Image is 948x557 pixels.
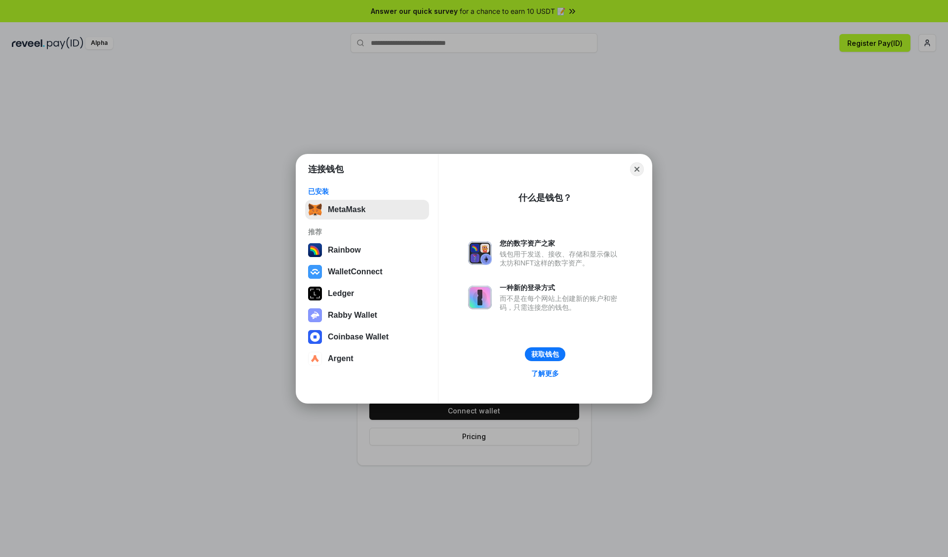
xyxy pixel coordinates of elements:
[525,367,565,380] a: 了解更多
[500,239,622,248] div: 您的数字资产之家
[308,163,344,175] h1: 连接钱包
[518,192,572,204] div: 什么是钱包？
[305,305,429,325] button: Rabby Wallet
[308,265,322,279] img: svg+xml,%3Csvg%20width%3D%2228%22%20height%3D%2228%22%20viewBox%3D%220%200%2028%2028%22%20fill%3D...
[328,246,361,255] div: Rainbow
[308,243,322,257] img: svg+xml,%3Csvg%20width%3D%22120%22%20height%3D%22120%22%20viewBox%3D%220%200%20120%20120%22%20fil...
[305,262,429,282] button: WalletConnect
[328,289,354,298] div: Ledger
[308,203,322,217] img: svg+xml,%3Csvg%20fill%3D%22none%22%20height%3D%2233%22%20viewBox%3D%220%200%2035%2033%22%20width%...
[305,327,429,347] button: Coinbase Wallet
[308,308,322,322] img: svg+xml,%3Csvg%20xmlns%3D%22http%3A%2F%2Fwww.w3.org%2F2000%2Fsvg%22%20fill%3D%22none%22%20viewBox...
[500,294,622,312] div: 而不是在每个网站上创建新的账户和密码，只需连接您的钱包。
[308,287,322,300] img: svg+xml,%3Csvg%20xmlns%3D%22http%3A%2F%2Fwww.w3.org%2F2000%2Fsvg%22%20width%3D%2228%22%20height%3...
[525,347,565,361] button: 获取钱包
[305,200,429,220] button: MetaMask
[500,250,622,267] div: 钱包用于发送、接收、存储和显示像以太坊和NFT这样的数字资产。
[305,240,429,260] button: Rainbow
[308,187,426,196] div: 已安装
[308,330,322,344] img: svg+xml,%3Csvg%20width%3D%2228%22%20height%3D%2228%22%20viewBox%3D%220%200%2028%2028%22%20fill%3D...
[308,227,426,236] div: 推荐
[328,333,389,341] div: Coinbase Wallet
[500,283,622,292] div: 一种新的登录方式
[630,162,644,176] button: Close
[305,349,429,369] button: Argent
[531,350,559,359] div: 获取钱包
[328,267,383,276] div: WalletConnect
[328,354,354,363] div: Argent
[468,286,492,309] img: svg+xml,%3Csvg%20xmlns%3D%22http%3A%2F%2Fwww.w3.org%2F2000%2Fsvg%22%20fill%3D%22none%22%20viewBox...
[328,311,377,320] div: Rabby Wallet
[328,205,365,214] div: MetaMask
[531,369,559,378] div: 了解更多
[305,284,429,303] button: Ledger
[308,352,322,366] img: svg+xml,%3Csvg%20width%3D%2228%22%20height%3D%2228%22%20viewBox%3D%220%200%2028%2028%22%20fill%3D...
[468,241,492,265] img: svg+xml,%3Csvg%20xmlns%3D%22http%3A%2F%2Fwww.w3.org%2F2000%2Fsvg%22%20fill%3D%22none%22%20viewBox...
